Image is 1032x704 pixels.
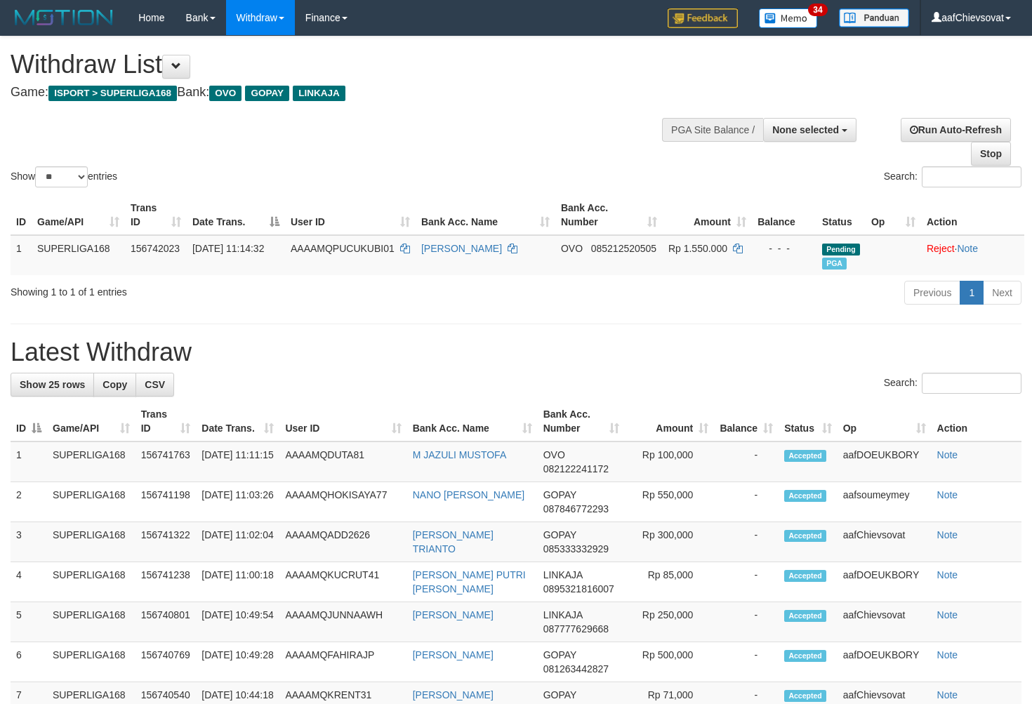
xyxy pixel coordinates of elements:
[413,489,524,500] a: NANO [PERSON_NAME]
[135,441,197,482] td: 156741763
[714,401,779,441] th: Balance: activate to sort column ascending
[838,642,932,682] td: aafDOEUKBORY
[47,441,135,482] td: SUPERLIGA168
[838,401,932,441] th: Op: activate to sort column ascending
[11,51,674,79] h1: Withdraw List
[47,401,135,441] th: Game/API: activate to sort column ascending
[11,522,47,562] td: 3
[937,529,958,540] a: Note
[416,195,555,235] th: Bank Acc. Name: activate to sort column ascending
[759,8,818,28] img: Button%20Memo.svg
[291,243,395,254] span: AAAAMQPUCUKUBI01
[543,463,609,474] span: Copy 082122241172 to clipboard
[838,602,932,642] td: aafChievsovat
[32,235,125,275] td: SUPERLIGA168
[145,379,165,390] span: CSV
[957,243,978,254] a: Note
[413,689,494,700] a: [PERSON_NAME]
[11,441,47,482] td: 1
[543,623,609,635] span: Copy 087777629668 to clipboard
[543,543,609,554] span: Copy 085333332929 to clipboard
[714,602,779,642] td: -
[625,642,714,682] td: Rp 500,000
[135,522,197,562] td: 156741322
[904,281,960,305] a: Previous
[245,86,289,101] span: GOPAY
[135,401,197,441] th: Trans ID: activate to sort column ascending
[11,602,47,642] td: 5
[901,118,1011,142] a: Run Auto-Refresh
[714,482,779,522] td: -
[838,441,932,482] td: aafDOEUKBORY
[196,602,279,642] td: [DATE] 10:49:54
[784,490,826,502] span: Accepted
[937,689,958,700] a: Note
[543,569,583,580] span: LINKAJA
[625,482,714,522] td: Rp 550,000
[413,569,526,595] a: [PERSON_NAME] PUTRI [PERSON_NAME]
[279,401,406,441] th: User ID: activate to sort column ascending
[779,401,838,441] th: Status: activate to sort column ascending
[135,642,197,682] td: 156740769
[131,243,180,254] span: 156742023
[32,195,125,235] th: Game/API: activate to sort column ascending
[884,166,1021,187] label: Search:
[625,602,714,642] td: Rp 250,000
[668,243,727,254] span: Rp 1.550.000
[937,449,958,460] a: Note
[279,441,406,482] td: AAAAMQDUTA81
[921,195,1024,235] th: Action
[591,243,656,254] span: Copy 085212520505 to clipboard
[135,602,197,642] td: 156740801
[125,195,187,235] th: Trans ID: activate to sort column ascending
[538,401,625,441] th: Bank Acc. Number: activate to sort column ascending
[196,562,279,602] td: [DATE] 11:00:18
[279,482,406,522] td: AAAAMQHOKISAYA77
[921,235,1024,275] td: ·
[752,195,816,235] th: Balance
[279,522,406,562] td: AAAAMQADD2626
[808,4,827,16] span: 34
[543,449,565,460] span: OVO
[932,401,1021,441] th: Action
[784,570,826,582] span: Accepted
[11,195,32,235] th: ID
[196,522,279,562] td: [DATE] 11:02:04
[663,195,752,235] th: Amount: activate to sort column ascending
[413,529,494,554] a: [PERSON_NAME] TRIANTO
[561,243,583,254] span: OVO
[11,482,47,522] td: 2
[543,649,576,660] span: GOPAY
[662,118,763,142] div: PGA Site Balance /
[279,602,406,642] td: AAAAMQJUNNAAWH
[47,482,135,522] td: SUPERLIGA168
[668,8,738,28] img: Feedback.jpg
[47,642,135,682] td: SUPERLIGA168
[196,642,279,682] td: [DATE] 10:49:28
[135,373,174,397] a: CSV
[543,609,583,620] span: LINKAJA
[816,195,866,235] th: Status
[293,86,345,101] span: LINKAJA
[714,522,779,562] td: -
[47,562,135,602] td: SUPERLIGA168
[822,258,847,270] span: Marked by aafsoumeymey
[47,522,135,562] td: SUPERLIGA168
[784,450,826,462] span: Accepted
[11,562,47,602] td: 4
[196,482,279,522] td: [DATE] 11:03:26
[960,281,984,305] a: 1
[625,401,714,441] th: Amount: activate to sort column ascending
[555,195,663,235] th: Bank Acc. Number: activate to sort column ascending
[11,642,47,682] td: 6
[407,401,538,441] th: Bank Acc. Name: activate to sort column ascending
[209,86,242,101] span: OVO
[866,195,921,235] th: Op: activate to sort column ascending
[937,569,958,580] a: Note
[187,195,285,235] th: Date Trans.: activate to sort column descending
[11,235,32,275] td: 1
[135,482,197,522] td: 156741198
[625,562,714,602] td: Rp 85,000
[543,503,609,514] span: Copy 087846772293 to clipboard
[772,124,839,135] span: None selected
